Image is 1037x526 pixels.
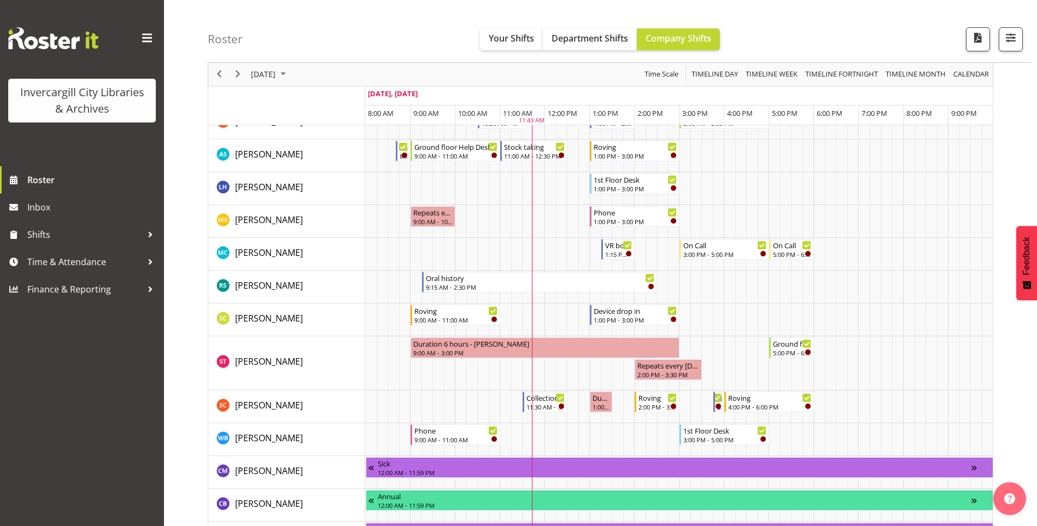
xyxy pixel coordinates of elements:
span: 4:00 PM [727,108,753,118]
div: previous period [210,63,229,86]
div: 9:00 AM - 11:00 AM [414,435,497,444]
div: Phone [594,207,677,218]
td: Marion Hawkes resource [208,172,365,205]
div: Serena Casey"s event - Duration 0 hours - Serena Casey Begin From Wednesday, September 17, 2025 a... [590,391,612,412]
td: Willem Burger resource [208,423,365,456]
a: [PERSON_NAME] [235,497,303,510]
span: Timeline Week [745,68,799,81]
div: Willem Burger"s event - Phone Begin From Wednesday, September 17, 2025 at 9:00:00 AM GMT+12:00 En... [411,424,500,445]
div: Mandy Stenton"s event - Stock taking Begin From Wednesday, September 17, 2025 at 11:00:00 AM GMT+... [500,141,567,161]
div: 11:00 AM - 12:30 PM [504,151,565,160]
div: 1st Floor Desk [594,174,677,185]
div: 9:00 AM - 11:00 AM [414,315,497,324]
div: Roving [728,392,811,403]
span: Timeline Month [884,68,947,81]
button: Department Shifts [543,28,637,50]
div: 12:00 AM - 11:59 PM [378,468,971,477]
span: [PERSON_NAME] [235,432,303,444]
a: [PERSON_NAME] [235,399,303,412]
span: [PERSON_NAME] [235,148,303,160]
span: Your Shifts [489,32,534,44]
div: 1:00 PM - 1:30 PM [593,402,610,411]
div: Serena Casey"s event - Roving Begin From Wednesday, September 17, 2025 at 2:00:00 PM GMT+12:00 En... [635,391,679,412]
div: 1:00 PM - 3:00 PM [594,217,677,226]
a: [PERSON_NAME] [235,213,303,226]
div: Mandy Stenton"s event - Ground floor Help Desk Begin From Wednesday, September 17, 2025 at 9:00:0... [411,141,500,161]
div: 5:00 PM - 6:00 PM [773,250,811,259]
div: Chris Broad"s event - Annual Begin From Monday, September 15, 2025 at 12:00:00 AM GMT+12:00 Ends ... [366,490,993,511]
span: 1:00 PM [593,108,618,118]
div: Stock taking [504,141,565,152]
td: Serena Casey resource [208,390,365,423]
span: 2:00 PM [637,108,663,118]
button: Previous [212,68,227,81]
td: Saniya Thompson resource [208,336,365,390]
button: Download a PDF of the roster for the current day [966,27,990,51]
td: Michelle Cunningham resource [208,238,365,271]
div: 1:15 PM - 2:00 PM [605,250,632,259]
span: [PERSON_NAME] [235,498,303,510]
div: Saniya Thompson"s event - Ground floor Help Desk Begin From Wednesday, September 17, 2025 at 5:00... [769,337,814,358]
span: [PERSON_NAME] [235,214,303,226]
div: Rosie Stather"s event - Oral history Begin From Wednesday, September 17, 2025 at 9:15:00 AM GMT+1... [422,272,658,293]
div: 9:15 AM - 2:30 PM [426,283,655,291]
div: Serena Casey"s event - Roving Begin From Wednesday, September 17, 2025 at 4:00:00 PM GMT+12:00 En... [724,391,814,412]
span: Company Shifts [646,32,711,44]
div: 2:00 PM - 3:00 PM [638,402,677,411]
button: September 2025 [249,68,291,81]
div: 1:00 PM - 3:00 PM [594,315,677,324]
span: Finance & Reporting [27,281,142,297]
div: 9:00 AM - 10:00 AM [413,217,453,226]
button: Timeline Week [744,68,800,81]
span: Department Shifts [552,32,628,44]
div: Chamique Mamolo"s event - Sick Begin From Wednesday, September 17, 2025 at 12:00:00 AM GMT+12:00 ... [366,457,993,478]
div: Device drop in [594,305,677,316]
div: next period [229,63,247,86]
td: Chamique Mamolo resource [208,456,365,489]
button: Company Shifts [637,28,720,50]
div: Michelle Cunningham"s event - On Call Begin From Wednesday, September 17, 2025 at 5:00:00 PM GMT+... [769,239,814,260]
button: Month [952,68,991,81]
div: Roving [594,141,677,152]
span: Shifts [27,226,142,243]
div: Samuel Carter"s event - Device drop in Begin From Wednesday, September 17, 2025 at 1:00:00 PM GMT... [590,305,679,325]
button: Timeline Month [884,68,948,81]
span: 9:00 AM [413,108,439,118]
div: Sick [378,458,971,469]
div: 11:30 AM - 12:30 PM [526,402,565,411]
div: Willem Burger"s event - 1st Floor Desk Begin From Wednesday, September 17, 2025 at 3:00:00 PM GMT... [679,424,769,445]
span: [DATE], [DATE] [368,89,418,98]
span: 11:00 AM [503,108,532,118]
a: [PERSON_NAME] [235,180,303,194]
div: September 17, 2025 [247,63,292,86]
h4: Roster [208,33,243,45]
div: 1st Floor Desk [683,425,766,436]
button: Timeline Day [690,68,740,81]
div: Serena Casey"s event - Collections Begin From Wednesday, September 17, 2025 at 11:30:00 AM GMT+12... [523,391,567,412]
div: VR booking [605,239,632,250]
div: 8:40 AM - 9:00 AM [400,151,408,160]
div: 5:00 PM - 6:00 PM [773,348,811,357]
td: Samuel Carter resource [208,303,365,336]
div: Duration 0 hours - [PERSON_NAME] [593,392,610,403]
div: 1:00 PM - 3:00 PM [594,184,677,193]
div: 2:00 PM - 3:30 PM [637,370,699,379]
div: 4:00 PM - 6:00 PM [728,402,811,411]
span: 10:00 AM [458,108,488,118]
div: Marion van Voornveld"s event - Phone Begin From Wednesday, September 17, 2025 at 1:00:00 PM GMT+1... [590,206,679,227]
a: [PERSON_NAME] [235,464,303,477]
span: Feedback [1022,237,1032,275]
div: 3:00 PM - 5:00 PM [683,250,766,259]
div: Marion van Voornveld"s event - Repeats every wednesday - Marion van Voornveld Begin From Wednesda... [411,206,455,227]
span: [PERSON_NAME] [235,181,303,193]
div: Roving [414,305,497,316]
div: Ground floor Help Desk [773,338,811,349]
div: Mandy Stenton"s event - Newspapers Begin From Wednesday, September 17, 2025 at 8:40:00 AM GMT+12:... [396,141,411,161]
button: Fortnight [804,68,880,81]
span: [PERSON_NAME] [235,399,303,411]
span: [PERSON_NAME] [235,115,303,127]
span: 8:00 AM [368,108,394,118]
div: On Call [683,239,766,250]
div: On Call [773,239,811,250]
div: Saniya Thompson"s event - Repeats every wednesday - Saniya Thompson Begin From Wednesday, Septemb... [635,359,702,380]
